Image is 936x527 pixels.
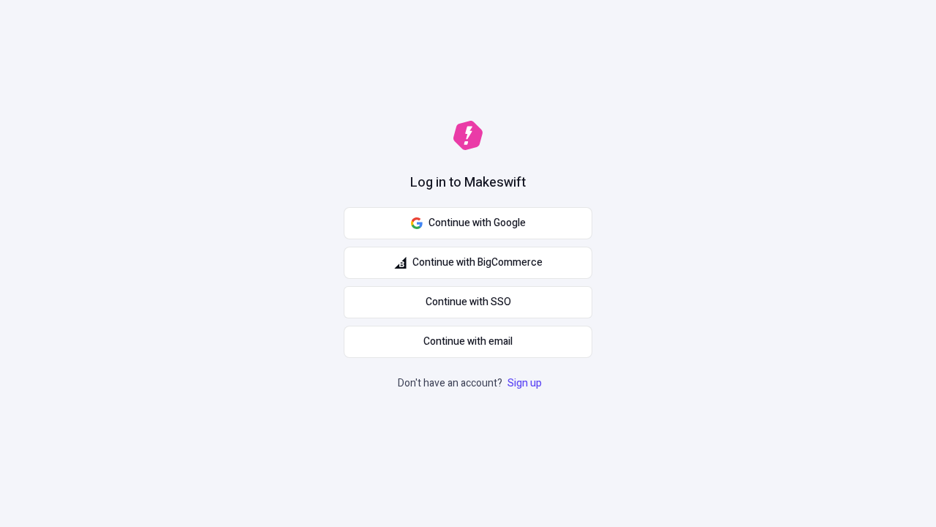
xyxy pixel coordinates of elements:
button: Continue with email [344,326,592,358]
p: Don't have an account? [398,375,545,392]
button: Continue with Google [344,207,592,239]
a: Sign up [505,375,545,391]
span: Continue with BigCommerce [412,255,543,271]
a: Continue with SSO [344,286,592,318]
span: Continue with email [423,334,513,350]
button: Continue with BigCommerce [344,247,592,279]
span: Continue with Google [429,215,526,231]
h1: Log in to Makeswift [410,173,526,193]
